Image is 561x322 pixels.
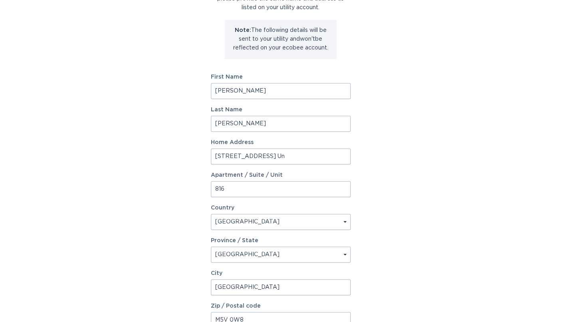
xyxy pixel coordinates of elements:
p: The following details will be sent to your utility and won't be reflected on your ecobee account. [231,26,331,52]
label: First Name [211,74,351,80]
strong: Note: [235,28,251,33]
label: Country [211,205,234,211]
label: Zip / Postal code [211,303,351,309]
label: Last Name [211,107,351,113]
label: Province / State [211,238,258,243]
label: Home Address [211,140,351,145]
label: City [211,271,351,276]
label: Apartment / Suite / Unit [211,172,351,178]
